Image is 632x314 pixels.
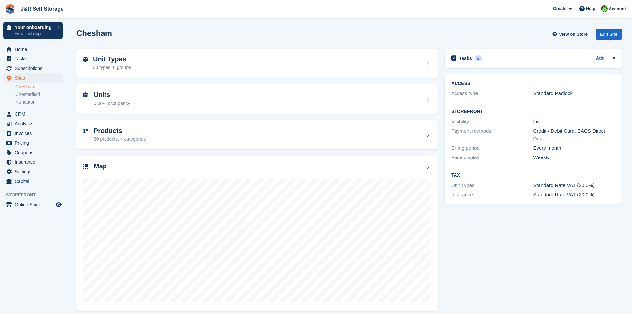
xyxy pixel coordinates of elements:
[553,5,566,12] span: Create
[15,99,63,105] a: Nuneaton
[15,84,63,90] a: Chesham
[459,55,472,61] h2: Tasks
[15,157,54,167] span: Insurance
[3,73,63,83] a: menu
[55,201,63,209] a: Preview store
[15,64,54,73] span: Subscriptions
[609,6,626,12] span: Account
[15,200,54,209] span: Online Store
[533,90,615,97] div: Standard Padlock
[15,167,54,176] span: Settings
[3,129,63,138] a: menu
[15,31,54,37] p: View next steps
[83,128,88,134] img: custom-product-icn-752c56ca05d30b4aa98f6f15887a0e09747e85b44ffffa43cff429088544963d.svg
[15,109,54,119] span: CRM
[533,118,615,126] div: Live
[475,55,482,61] div: 2
[451,118,533,126] div: Visibility
[3,119,63,128] a: menu
[3,177,63,186] a: menu
[3,157,63,167] a: menu
[533,182,615,189] div: Standard Rate VAT (20.0%)
[15,148,54,157] span: Coupons
[451,90,533,97] div: Access type
[15,25,54,30] p: Your onboarding
[93,55,131,63] h2: Unit Types
[451,182,533,189] div: Unit Types
[451,127,533,142] div: Payment methods
[15,73,54,83] span: Sites
[94,136,146,143] div: 30 products, 4 categories
[18,3,66,14] a: J&R Self Storage
[3,167,63,176] a: menu
[83,57,88,62] img: unit-type-icn-2b2737a686de81e16bb02015468b77c625bbabd49415b5ef34ead5e3b44a266d.svg
[76,49,438,78] a: Unit Types 33 types, 6 groups
[533,191,615,199] div: Standard Rate VAT (20.0%)
[596,55,605,62] a: Add
[601,5,608,12] img: Steve Pollicott
[3,200,63,209] a: menu
[83,92,88,97] img: unit-icn-7be61d7bf1b0ce9d3e12c5938cc71ed9869f7b940bace4675aadf7bd6d80202e.svg
[3,148,63,157] a: menu
[3,138,63,148] a: menu
[533,127,615,142] div: Credit / Debit Card, BACS Direct Debit
[451,191,533,199] div: Insurance
[94,162,107,170] h2: Map
[596,29,622,42] a: Edit Site
[596,29,622,40] div: Edit Site
[93,64,131,71] div: 33 types, 6 groups
[94,91,130,99] h2: Units
[3,45,63,54] a: menu
[83,164,88,169] img: map-icn-33ee37083ee616e46c38cad1a60f524a97daa1e2b2c8c0bc3eb3415660979fc1.svg
[76,84,438,114] a: Units 0.00% occupancy
[551,29,590,40] a: View on Store
[15,119,54,128] span: Analytics
[3,64,63,73] a: menu
[6,192,66,198] span: Storefront
[451,173,615,178] h2: Tax
[76,120,438,150] a: Products 30 products, 4 categories
[15,54,54,63] span: Tasks
[533,154,615,161] div: Weekly
[76,29,112,38] h2: Chesham
[15,138,54,148] span: Pricing
[451,109,615,114] h2: Storefront
[15,45,54,54] span: Home
[15,91,63,98] a: Chesterfield
[451,154,533,161] div: Price display
[5,4,15,14] img: stora-icon-8386f47178a22dfd0bd8f6a31ec36ba5ce8667c1dd55bd0f319d3a0aa187defe.svg
[94,127,146,135] h2: Products
[3,54,63,63] a: menu
[15,129,54,138] span: Invoices
[451,144,533,152] div: Billing period
[451,81,615,86] h2: ACCESS
[586,5,595,12] span: Help
[15,177,54,186] span: Capital
[559,31,588,38] span: View on Store
[94,100,130,107] div: 0.00% occupancy
[3,22,63,39] a: Your onboarding View next steps
[76,156,438,311] a: Map
[533,144,615,152] div: Every month
[3,109,63,119] a: menu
